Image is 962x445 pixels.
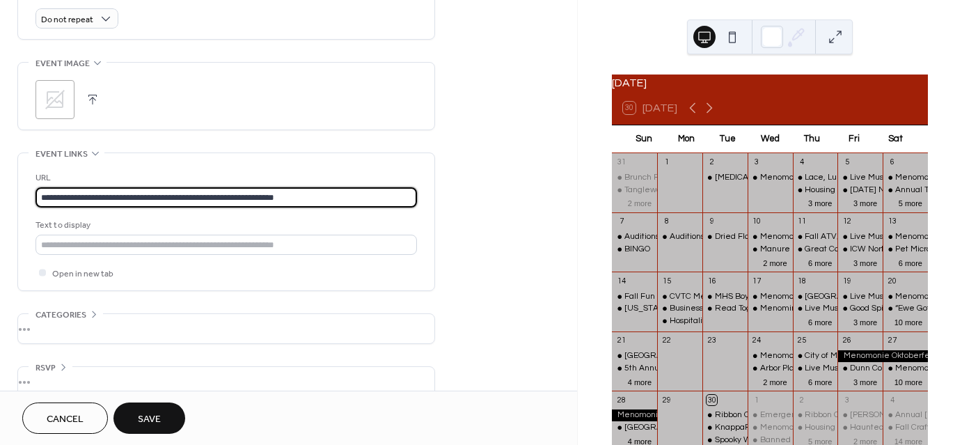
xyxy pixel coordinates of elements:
[661,157,672,168] div: 1
[748,231,793,243] div: Menomonie Farmer's Market
[793,350,838,362] div: City of Menomonie Hazardous Waste Event
[661,276,672,286] div: 15
[748,422,793,434] div: Menomonie Farmer's Market
[612,363,657,375] div: 5th Annual Fall Decor & Vintage Market
[657,315,702,327] div: Hospitality Nights with Chef Stacy
[883,231,928,243] div: Menomonie Farmer's Market
[622,375,657,387] button: 4 more
[837,422,883,434] div: Haunted Hillside
[848,315,883,327] button: 3 more
[624,291,707,303] div: Fall Fun Vendor Show
[612,231,657,243] div: Auditions for White Christmas
[22,403,108,434] a: Cancel
[848,256,883,268] button: 3 more
[760,409,926,421] div: Emergency Preparedness Class For Seniors
[883,291,928,303] div: Menomonie Farmer's Market
[670,291,832,303] div: CVTC Menomonie Campus Ribbon Cutting
[752,217,762,227] div: 10
[752,276,762,286] div: 17
[752,336,762,346] div: 24
[752,395,762,405] div: 1
[842,217,852,227] div: 12
[793,409,838,421] div: Ribbon Cutting: Wisconsin Early Autism Project
[36,147,88,162] span: Event links
[760,303,918,315] div: Menomin Wailers: Sea Shanty Sing-along
[36,80,74,119] div: ;
[661,217,672,227] div: 8
[793,291,838,303] div: Menomonie Public Library Terrace Grand Opening
[616,217,626,227] div: 7
[748,303,793,315] div: Menomin Wailers: Sea Shanty Sing-along
[893,196,928,208] button: 5 more
[895,422,949,434] div: Fall Craft Sale
[702,422,748,434] div: KnappaPatch Market
[624,422,757,434] div: [GEOGRAPHIC_DATA] Fall Festival
[760,350,904,362] div: Menomonie [PERSON_NAME] Market
[805,291,924,303] div: [GEOGRAPHIC_DATA] Opening
[748,244,793,256] div: Manure Field Day
[612,409,657,421] div: Menomonie Oktoberfest
[793,244,838,256] div: Great Community Cookout
[837,231,883,243] div: Live Music: Carbon Red/Michelle Martin
[665,125,707,153] div: Mon
[670,315,844,327] div: Hospitality Nights with Chef [PERSON_NAME]
[715,172,845,184] div: [MEDICAL_DATA] P.A.C.T. Training
[850,291,943,303] div: Live Music: Nice 'N' Easy
[837,185,883,196] div: Friday Night Lights Fun Show
[837,291,883,303] div: Live Music: Nice 'N' Easy
[670,231,782,243] div: Auditions for White Christmas
[889,375,928,387] button: 10 more
[760,231,904,243] div: Menomonie [PERSON_NAME] Market
[797,217,807,227] div: 11
[702,231,748,243] div: Dried Floral Hanging Workshop
[624,363,775,375] div: 5th Annual Fall Decor & Vintage Market
[616,336,626,346] div: 21
[760,363,951,375] div: Arbor Place Women & Children's Unit Open House
[138,412,161,427] span: Save
[748,172,793,184] div: Menomonie Farmer's Market
[842,395,852,405] div: 3
[707,336,717,346] div: 23
[887,395,897,405] div: 4
[702,291,748,303] div: MHS Boys Soccer Youth Night
[612,185,657,196] div: Tanglewood Dart Tournament
[850,422,915,434] div: Haunted Hillside
[803,196,837,208] button: 3 more
[760,291,904,303] div: Menomonie [PERSON_NAME] Market
[803,256,837,268] button: 6 more
[757,375,792,387] button: 2 more
[612,291,657,303] div: Fall Fun Vendor Show
[661,395,672,405] div: 29
[805,303,915,315] div: Live Music: [PERSON_NAME]
[702,409,748,421] div: Ribbon Cutting: Anovia Health
[36,171,414,185] div: URL
[889,315,928,327] button: 10 more
[842,276,852,286] div: 19
[715,231,833,243] div: Dried Floral Hanging Workshop
[715,303,870,315] div: Read Together, Rise Together Book Club
[36,361,56,375] span: RSVP
[887,157,897,168] div: 6
[760,422,904,434] div: Menomonie [PERSON_NAME] Market
[883,185,928,196] div: Annual Thrift and Plant Sale
[793,172,838,184] div: Lace, Lumber, and Legacy: A Menomonie Mansions and Afternoon Tea Tour
[837,303,883,315] div: Good Spirits at Olde Towne
[707,125,749,153] div: Tue
[702,172,748,184] div: Dementia P.A.C.T. Training
[837,172,883,184] div: Live Music: Crystal + Milz Acoustic Duo
[657,303,702,315] div: Business After Hours
[793,303,838,315] div: Live Music: Derek Westholm
[760,244,819,256] div: Manure [DATE]
[623,125,665,153] div: Sun
[805,244,905,256] div: Great Community Cookout
[793,185,838,196] div: Housing Clinic
[793,231,838,243] div: Fall ATV/UTV Color Ride
[612,303,657,315] div: Wisconsin National Pull
[883,409,928,421] div: Annual Cancer Research Fundraiser
[616,157,626,168] div: 31
[797,276,807,286] div: 18
[883,422,928,434] div: Fall Craft Sale
[797,395,807,405] div: 2
[793,422,838,434] div: Housing Clinic
[833,125,874,153] div: Fri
